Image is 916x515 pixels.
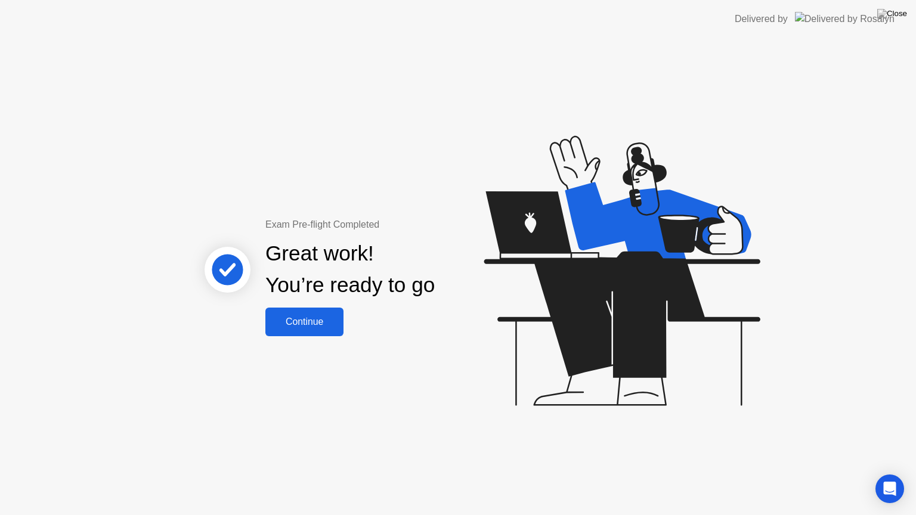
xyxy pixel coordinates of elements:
[265,308,343,336] button: Continue
[875,474,904,503] div: Open Intercom Messenger
[269,317,340,327] div: Continue
[795,12,895,26] img: Delivered by Rosalyn
[735,12,788,26] div: Delivered by
[877,9,907,18] img: Close
[265,218,512,232] div: Exam Pre-flight Completed
[265,238,435,301] div: Great work! You’re ready to go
